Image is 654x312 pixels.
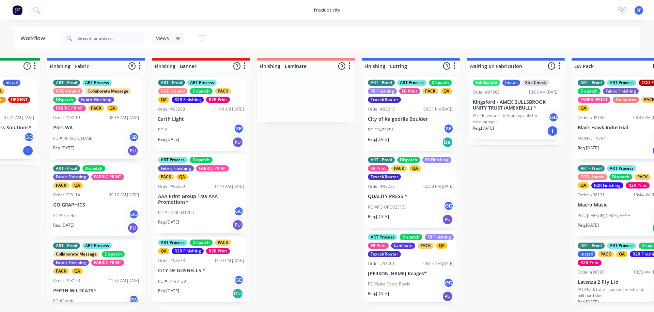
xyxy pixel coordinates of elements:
span: Views [156,35,169,42]
div: Fabric Finishing [603,88,639,94]
p: Req. [DATE] [53,145,74,151]
div: Dispatch [578,88,601,94]
div: Fabric Finishing [53,174,89,180]
div: ART - Proof [578,165,605,171]
div: Install [578,251,595,257]
div: FB Print [399,88,420,94]
div: Order #98232 [368,183,395,190]
div: FB Print [368,243,389,249]
div: QA [107,105,118,111]
div: PACK [422,88,438,94]
div: ART - Proof [53,80,80,86]
div: ART Process [397,80,426,86]
div: GD [24,132,34,142]
div: R2R Finishing [591,182,623,188]
div: Texcel/Router [368,174,401,180]
div: R2R Print [206,97,230,103]
div: QA [176,174,188,180]
div: PU [232,219,243,230]
p: AAA Print Group T/as AAA Promotions^ [158,194,244,205]
p: Req. [DATE] [158,288,179,294]
div: GD [443,201,454,211]
div: ART Process [82,80,112,86]
p: Kingsford - AMEX BULLSBROOK UNITY TRUST (AMEXBULL) ^ [473,99,559,111]
div: SB [234,124,244,134]
div: ART - Proof [158,80,185,86]
p: Req. [DATE] [578,299,599,305]
div: Site Check [523,80,549,86]
div: Order #98208 [158,106,185,112]
div: 08:04 AM [DATE] [423,261,454,267]
div: Collaborate Message [53,251,99,257]
div: ART - ProofART ProcessCOD UnpaidCollaborate MessageDispatchFabric FinishingFABRIC PRINTPACKQAOrde... [50,77,142,159]
p: PO # [158,127,167,133]
div: Install [3,80,20,86]
div: QA [72,268,83,274]
p: Req. [DATE] [368,291,389,297]
p: QUALITY PRESS ^ [368,194,454,199]
p: Req. [DATE] [578,222,599,228]
div: ART Process [368,234,397,240]
p: [PERSON_NAME] Images* [368,271,454,277]
div: QA [578,105,589,111]
p: PO #: P193129 [158,278,186,284]
div: ART - ProofART ProcessCOD UnpaidDispatchPACKQAR2R FinishingR2R PrintOrder #9820811:44 AM [DATE]Ea... [155,77,247,151]
div: Order #98114 [53,192,80,198]
div: ART - Proof [578,80,605,86]
p: Req. [DATE] [368,136,389,143]
p: PO #Steph [53,298,73,304]
div: Texcel/Router [368,251,401,257]
div: QA [72,182,83,188]
div: ART Process [607,165,636,171]
p: PO #[PERSON_NAME] [53,135,94,142]
div: Fabric Finishing [158,165,194,171]
p: PO #Lake Grace Bowls [368,281,410,287]
div: Dispatch [53,97,76,103]
div: Order #97962 [473,89,500,95]
div: ART Process [187,80,217,86]
div: SB [129,132,139,142]
p: Earth Light [158,116,244,122]
div: 09:10 AM [DATE] [109,192,139,198]
div: ART Process [607,243,636,249]
div: R2R Finishing [172,248,204,254]
div: ART - Proof [578,243,605,249]
div: PACK [391,165,407,171]
div: URGENT [8,97,30,103]
div: ART - Proof [53,243,80,249]
div: R2R Print [578,260,602,266]
div: ART - ProofDispatchFabric FinishingFABRIC PRINTPACKQAOrder #9811409:10 AM [DATE]GO GRAPHICSPO #Ga... [50,163,142,236]
div: Order #98261 [368,261,395,267]
p: City of Kalgoorlie Boulder [368,116,454,122]
div: PU [442,291,453,302]
div: ART Process [82,243,112,249]
div: PACK [418,243,434,249]
div: R2R Print [626,182,650,188]
div: PACK [158,174,174,180]
div: 02:58 PM [DATE] [423,183,454,190]
div: Fabric Finishing [78,97,114,103]
p: PO #PO-OPO023135 [368,204,407,210]
div: FB Finishing [368,88,397,94]
div: GD [234,206,244,216]
p: Req. [DATE] [578,145,599,151]
div: FabricationInstallSite CheckOrder #9796210:06 AM [DATE]Kingsford - AMEX BULLSBROOK UNITY TRUST (A... [470,77,561,139]
div: PACK [215,88,231,94]
div: FABRIC PRINT [91,260,124,266]
div: QA [158,248,169,254]
div: Order #98233 [158,258,185,264]
div: Dispatch [190,88,213,94]
div: ART - Proof [53,165,80,171]
div: Order #98193 [53,278,80,284]
div: Dispatch [400,234,422,240]
div: PACK [53,182,69,188]
div: Order #98213 [368,106,395,112]
div: Order #98119 [53,115,80,121]
p: PO #Park Lane - updated mesh and billboard skin [578,286,653,299]
div: PU [232,137,243,148]
div: QA [158,97,169,103]
div: Outsource [613,97,639,103]
div: FABRIC PRINT [53,105,86,111]
div: ART - Proof [368,157,395,163]
div: FB Finishing [425,234,454,240]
